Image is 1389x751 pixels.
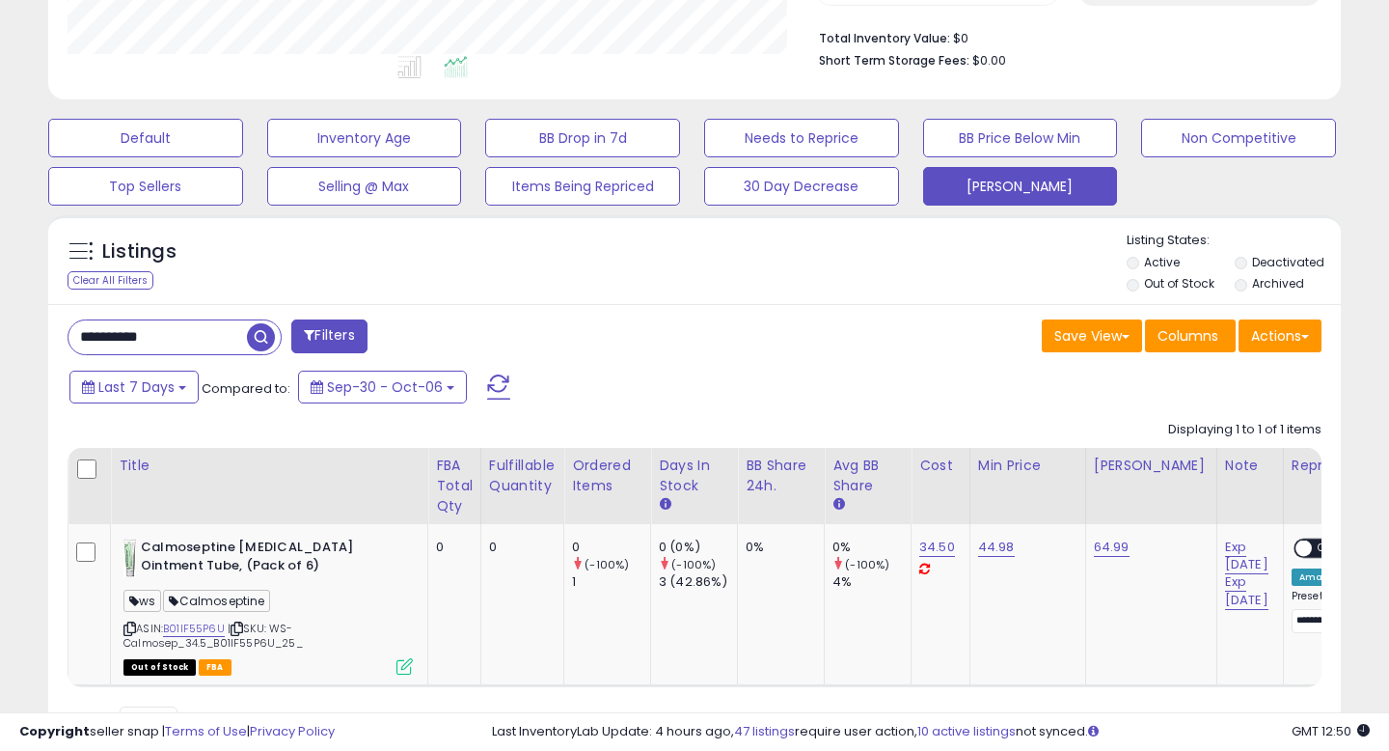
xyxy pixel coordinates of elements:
p: Listing States: [1127,232,1342,250]
small: (-100%) [845,557,889,572]
div: 0% [746,539,809,556]
label: Deactivated [1252,254,1324,270]
div: 4% [832,573,911,591]
button: Filters [291,320,367,353]
div: Fulfillable Quantity [489,456,556,496]
div: ASIN: [123,539,413,673]
button: 30 Day Decrease [704,167,899,206]
div: Avg BB Share [832,456,903,496]
div: Days In Stock [659,456,729,496]
button: Save View [1042,320,1142,352]
span: Sep-30 - Oct-06 [327,377,443,397]
label: Active [1144,254,1180,270]
button: Last 7 Days [69,371,199,403]
span: | SKU: WS-Calmosep_34.5_B01IF55P6U_25_ [123,621,303,650]
a: 64.99 [1094,538,1130,557]
button: Needs to Reprice [704,119,899,157]
div: Amazon AI * [1292,569,1367,586]
span: Calmoseptine [163,590,270,612]
div: 1 [572,573,650,591]
a: Terms of Use [165,722,247,740]
button: Items Being Repriced [485,167,680,206]
div: Title [119,456,420,476]
button: Inventory Age [267,119,462,157]
button: BB Drop in 7d [485,119,680,157]
button: Non Competitive [1141,119,1336,157]
button: Actions [1239,320,1321,352]
a: 47 listings [734,722,795,740]
a: Privacy Policy [250,722,335,740]
div: Preset: [1292,590,1367,633]
div: Clear All Filters [68,271,153,290]
div: Note [1225,456,1275,476]
button: Sep-30 - Oct-06 [298,371,467,403]
button: Selling @ Max [267,167,462,206]
div: 3 (42.86%) [659,573,737,591]
span: Columns [1157,326,1218,346]
span: FBA [199,659,231,676]
span: All listings that are currently out of stock and unavailable for purchase on Amazon [123,659,196,676]
div: BB Share 24h. [746,456,816,496]
span: Last 7 Days [98,377,175,397]
div: Min Price [978,456,1077,476]
h5: Listings [102,238,177,265]
span: OFF [1312,541,1343,557]
button: Top Sellers [48,167,243,206]
div: Displaying 1 to 1 of 1 items [1168,421,1321,439]
div: 0 (0%) [659,539,737,556]
a: B01IF55P6U [163,621,225,637]
b: Total Inventory Value: [819,30,950,46]
button: Columns [1145,320,1236,352]
span: 2025-10-14 12:50 GMT [1292,722,1370,740]
b: Short Term Storage Fees: [819,52,969,69]
button: Default [48,119,243,157]
a: 10 active listings [917,722,1016,740]
div: Cost [919,456,962,476]
span: ws [123,590,161,612]
img: 41S9OIn-euL._SL40_.jpg [123,539,136,577]
small: (-100%) [585,557,629,572]
div: Repricing [1292,456,1374,476]
button: [PERSON_NAME] [923,167,1118,206]
b: Calmoseptine [MEDICAL_DATA] Ointment Tube, (Pack of 6) [141,539,375,579]
strong: Copyright [19,722,90,740]
label: Archived [1252,275,1304,292]
button: BB Price Below Min [923,119,1118,157]
span: Compared to: [202,379,290,398]
span: $0.00 [972,51,1006,70]
a: 34.50 [919,538,955,557]
div: FBA Total Qty [436,456,473,516]
div: 0% [832,539,911,556]
div: 0 [436,539,466,556]
div: Ordered Items [572,456,642,496]
a: Exp [DATE] Exp [DATE] [1225,538,1268,610]
small: Avg BB Share. [832,496,844,514]
div: seller snap | | [19,723,335,741]
div: [PERSON_NAME] [1094,456,1209,476]
div: 0 [489,539,549,556]
div: 0 [572,539,650,556]
small: (-100%) [671,557,716,572]
div: Last InventoryLab Update: 4 hours ago, require user action, not synced. [492,723,1370,741]
small: Days In Stock. [659,496,670,514]
li: $0 [819,25,1307,48]
a: 44.98 [978,538,1015,557]
label: Out of Stock [1144,275,1214,292]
